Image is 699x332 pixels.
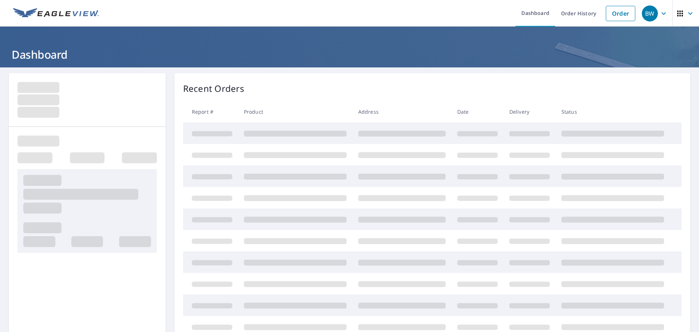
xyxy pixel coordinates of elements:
[183,101,238,122] th: Report #
[606,6,635,21] a: Order
[9,47,690,62] h1: Dashboard
[556,101,670,122] th: Status
[13,8,99,19] img: EV Logo
[642,5,658,22] div: BW
[238,101,352,122] th: Product
[503,101,556,122] th: Delivery
[183,82,244,95] p: Recent Orders
[451,101,503,122] th: Date
[352,101,451,122] th: Address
